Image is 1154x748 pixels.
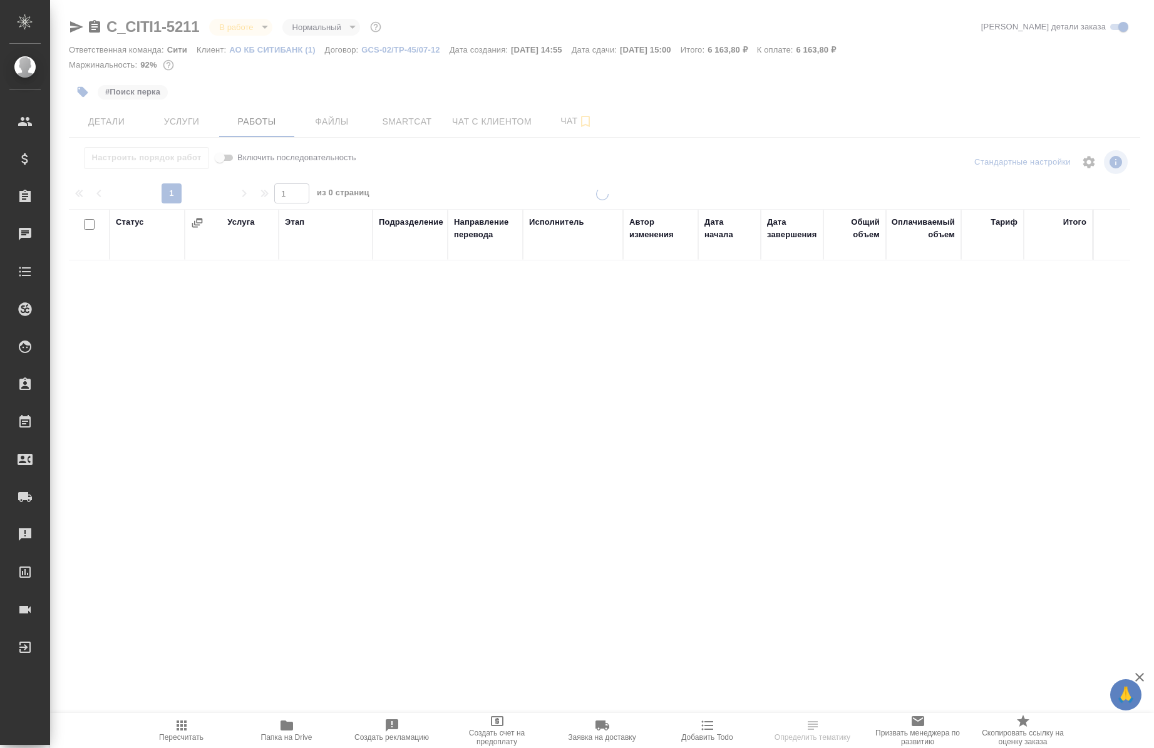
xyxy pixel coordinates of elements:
div: Дата завершения [767,216,817,241]
button: Определить тематику [760,713,865,748]
span: Заявка на доставку [568,733,636,742]
button: Сгруппировать [191,217,203,229]
button: Заявка на доставку [550,713,655,748]
div: Дата начала [704,216,755,241]
span: Призвать менеджера по развитию [873,729,963,746]
div: Исполнитель [529,216,584,228]
button: Добавить Todo [655,713,760,748]
span: Создать рекламацию [354,733,429,742]
div: Оплачиваемый объем [892,216,955,241]
button: Пересчитать [129,713,234,748]
div: Этап [285,216,304,228]
button: Создать счет на предоплату [445,713,550,748]
button: Папка на Drive [234,713,339,748]
button: Создать рекламацию [339,713,445,748]
button: 🙏 [1110,679,1141,710]
button: Призвать менеджера по развитию [865,713,971,748]
div: Подразделение [379,216,443,228]
div: Направление перевода [454,216,517,241]
div: Статус [116,216,144,228]
span: Скопировать ссылку на оценку заказа [978,729,1068,746]
span: Определить тематику [775,733,850,742]
div: Общий объем [830,216,880,241]
span: Папка на Drive [261,733,312,742]
span: Пересчитать [159,733,203,742]
div: Тариф [991,216,1017,228]
button: Скопировать ссылку на оценку заказа [971,713,1076,748]
span: 🙏 [1115,682,1136,708]
div: Итого [1063,216,1086,228]
div: Услуга [227,216,254,228]
div: Автор изменения [629,216,692,241]
span: Создать счет на предоплату [452,729,542,746]
span: Добавить Todo [681,733,733,742]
